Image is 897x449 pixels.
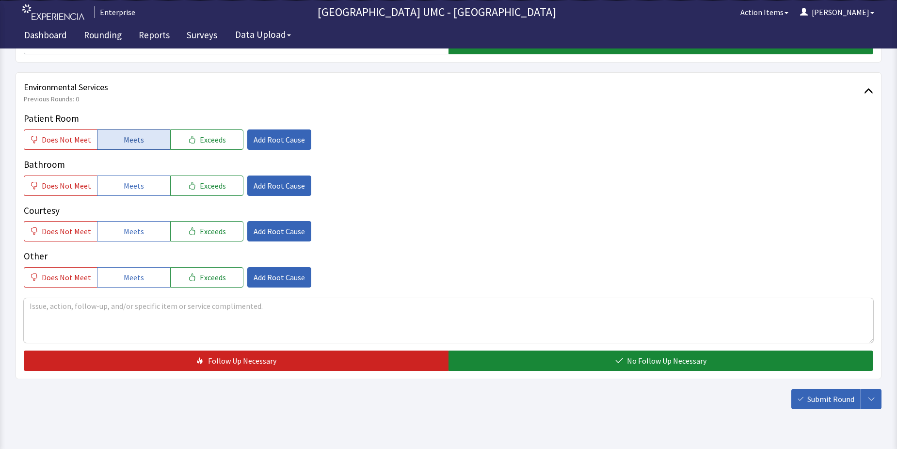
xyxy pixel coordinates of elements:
[24,204,873,218] p: Courtesy
[24,249,873,263] p: Other
[124,272,144,283] span: Meets
[247,129,311,150] button: Add Root Cause
[24,112,873,126] p: Patient Room
[170,129,243,150] button: Exceeds
[42,180,91,192] span: Does Not Meet
[247,267,311,288] button: Add Root Cause
[24,221,97,241] button: Does Not Meet
[77,24,129,48] a: Rounding
[170,221,243,241] button: Exceeds
[627,355,706,367] span: No Follow Up Necessary
[448,351,873,371] button: No Follow Up Necessary
[200,225,226,237] span: Exceeds
[131,24,177,48] a: Reports
[200,134,226,145] span: Exceeds
[139,4,735,20] p: [GEOGRAPHIC_DATA] UMC - [GEOGRAPHIC_DATA]
[17,24,74,48] a: Dashboard
[254,225,305,237] span: Add Root Cause
[200,180,226,192] span: Exceeds
[24,351,448,371] button: Follow Up Necessary
[170,267,243,288] button: Exceeds
[124,225,144,237] span: Meets
[24,176,97,196] button: Does Not Meet
[254,272,305,283] span: Add Root Cause
[794,2,880,22] button: [PERSON_NAME]
[735,2,794,22] button: Action Items
[791,389,861,409] button: Submit Round
[179,24,224,48] a: Surveys
[124,134,144,145] span: Meets
[200,272,226,283] span: Exceeds
[24,80,864,94] span: Environmental Services
[247,221,311,241] button: Add Root Cause
[42,134,91,145] span: Does Not Meet
[807,393,854,405] span: Submit Round
[229,26,297,44] button: Data Upload
[42,272,91,283] span: Does Not Meet
[247,176,311,196] button: Add Root Cause
[254,180,305,192] span: Add Root Cause
[24,267,97,288] button: Does Not Meet
[24,129,97,150] button: Does Not Meet
[170,176,243,196] button: Exceeds
[97,176,170,196] button: Meets
[97,221,170,241] button: Meets
[24,94,864,104] span: Previous Rounds: 0
[208,355,276,367] span: Follow Up Necessary
[97,129,170,150] button: Meets
[97,267,170,288] button: Meets
[124,180,144,192] span: Meets
[95,6,135,18] div: Enterprise
[24,158,873,172] p: Bathroom
[254,134,305,145] span: Add Root Cause
[42,225,91,237] span: Does Not Meet
[22,4,84,20] img: experiencia_logo.png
